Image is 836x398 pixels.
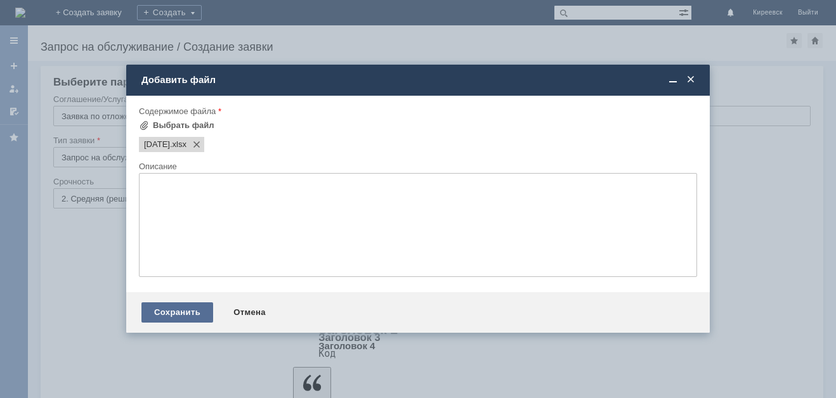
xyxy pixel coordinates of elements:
[5,5,185,25] div: Добрый вечер. Прошу удалить отложенные чеки за [DATE]
[667,74,679,86] span: Свернуть (Ctrl + M)
[139,162,695,170] div: Описание
[139,107,695,115] div: Содержимое файла
[684,74,697,86] span: Закрыть
[170,139,186,150] span: 07.10.2025.xlsx
[141,74,697,86] div: Добавить файл
[144,139,170,150] span: 07.10.2025.xlsx
[153,120,214,131] div: Выбрать файл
